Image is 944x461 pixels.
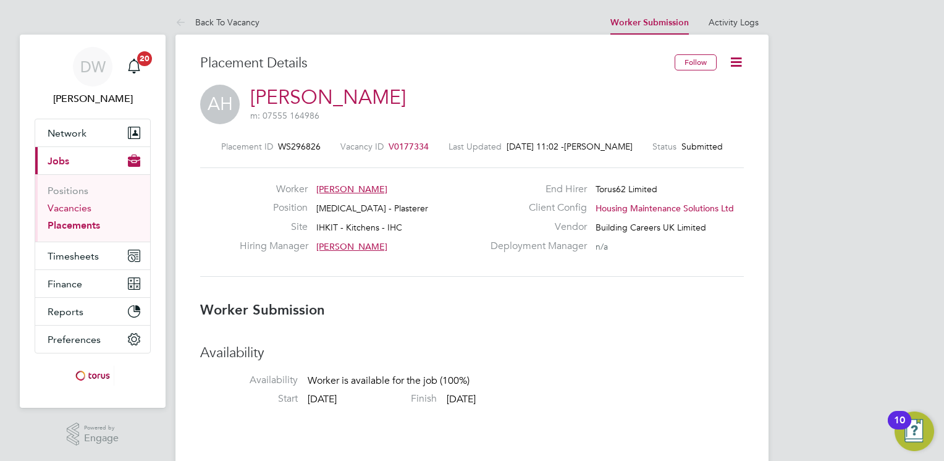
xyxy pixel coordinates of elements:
label: Finish [339,392,437,405]
span: Torus62 Limited [596,184,657,195]
span: [DATE] [447,393,476,405]
label: Worker [240,183,308,196]
a: Activity Logs [709,17,759,28]
a: [PERSON_NAME] [250,85,406,109]
img: torus-logo-retina.png [71,366,114,386]
button: Jobs [35,147,150,174]
button: Preferences [35,326,150,353]
span: [DATE] 11:02 - [507,141,564,152]
span: Powered by [84,423,119,433]
span: Submitted [681,141,723,152]
label: End Hirer [483,183,587,196]
button: Timesheets [35,242,150,269]
div: Jobs [35,174,150,242]
a: Worker Submission [610,17,689,28]
span: AH [200,85,240,124]
button: Network [35,119,150,146]
span: [PERSON_NAME] [316,241,387,252]
h3: Placement Details [200,54,665,72]
a: Positions [48,185,88,197]
span: Timesheets [48,250,99,262]
a: DW[PERSON_NAME] [35,47,151,106]
a: Powered byEngage [67,423,119,446]
span: Network [48,127,86,139]
span: [DATE] [308,393,337,405]
span: Worker is available for the job (100%) [308,374,470,387]
span: Finance [48,278,82,290]
span: Building Careers UK Limited [596,222,706,233]
span: 20 [137,51,152,66]
span: Jobs [48,155,69,167]
button: Open Resource Center, 10 new notifications [895,412,934,451]
span: WS296826 [278,141,321,152]
button: Finance [35,270,150,297]
label: Status [652,141,676,152]
label: Site [240,221,308,234]
a: Back To Vacancy [175,17,259,28]
span: n/a [596,241,608,252]
span: DW [80,59,106,75]
span: m: 07555 164986 [250,110,319,121]
a: Placements [48,219,100,231]
label: Placement ID [221,141,273,152]
label: Deployment Manager [483,240,587,253]
h3: Availability [200,344,744,362]
span: Reports [48,306,83,318]
span: IHKIT - Kitchens - IHC [316,222,402,233]
a: Go to home page [35,366,151,386]
span: [PERSON_NAME] [316,184,387,195]
label: Availability [200,374,298,387]
span: Engage [84,433,119,444]
div: 10 [894,420,905,436]
span: Preferences [48,334,101,345]
label: Vendor [483,221,587,234]
label: Start [200,392,298,405]
span: [MEDICAL_DATA] - Plasterer [316,203,428,214]
span: [PERSON_NAME] [564,141,633,152]
b: Worker Submission [200,302,325,318]
span: V0177334 [389,141,429,152]
a: Vacancies [48,202,91,214]
button: Follow [675,54,717,70]
label: Position [240,201,308,214]
label: Vacancy ID [340,141,384,152]
label: Client Config [483,201,587,214]
label: Hiring Manager [240,240,308,253]
a: 20 [122,47,146,87]
button: Reports [35,298,150,325]
span: Dave Waite [35,91,151,106]
label: Last Updated [449,141,502,152]
span: Housing Maintenance Solutions Ltd [596,203,734,214]
nav: Main navigation [20,35,166,408]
